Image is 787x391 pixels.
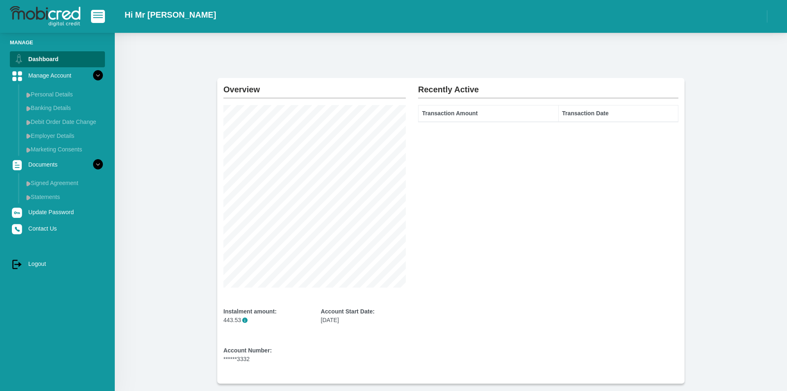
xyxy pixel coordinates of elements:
[23,129,105,142] a: Employer Details
[10,204,105,220] a: Update Password
[10,6,80,27] img: logo-mobicred.svg
[223,316,309,325] p: 443.53
[223,347,272,354] b: Account Number:
[321,307,406,325] div: [DATE]
[10,68,105,83] a: Manage Account
[23,143,105,156] a: Marketing Consents
[26,120,31,125] img: menu arrow
[23,115,105,128] a: Debit Order Date Change
[418,78,678,94] h2: Recently Active
[242,318,248,323] span: Please note that the instalment amount provided does not include the monthly fee, which will be i...
[26,92,31,98] img: menu arrow
[26,181,31,186] img: menu arrow
[26,147,31,153] img: menu arrow
[26,195,31,200] img: menu arrow
[223,78,406,94] h2: Overview
[10,39,105,46] li: Manage
[23,101,105,114] a: Banking Details
[223,308,277,315] b: Instalment amount:
[26,133,31,139] img: menu arrow
[321,308,375,315] b: Account Start Date:
[10,157,105,172] a: Documents
[419,105,559,122] th: Transaction Amount
[23,176,105,190] a: Signed Agreement
[558,105,678,122] th: Transaction Date
[23,190,105,204] a: Statements
[10,256,105,272] a: Logout
[125,10,216,20] h2: Hi Mr [PERSON_NAME]
[10,51,105,67] a: Dashboard
[10,221,105,236] a: Contact Us
[23,88,105,101] a: Personal Details
[26,106,31,111] img: menu arrow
